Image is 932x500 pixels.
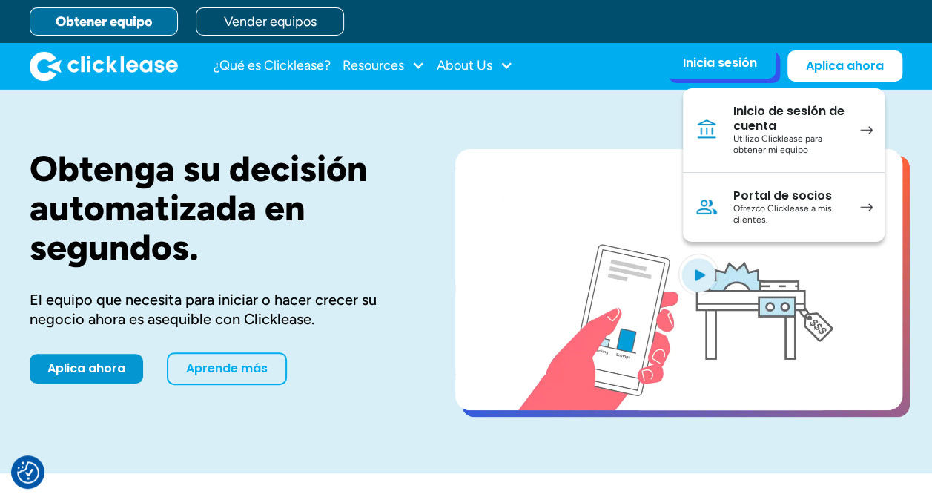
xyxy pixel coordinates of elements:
[733,188,845,203] div: Portal de socios
[787,50,902,82] a: Aplica ahora
[733,134,845,157] div: Utilizo Clicklease para obtener mi equipo
[30,149,408,266] h1: Obtenga su decisión automatizada en segundos.
[695,195,718,219] img: Icono de persona
[860,126,873,134] img: flecha
[695,118,718,142] img: Icono de banco
[678,254,718,295] img: Logotipo del botón de reproducción azul sobre un fondo circular azul claro
[437,51,513,81] div: About Us
[214,51,331,81] a: ¿Qué es Clicklease?
[733,203,845,226] div: Ofrezco Clicklease a mis clientes.
[30,354,143,384] a: Aplica ahora
[683,56,757,70] div: Inicia sesión
[30,51,178,81] img: Logotipo de Clicklease
[455,149,902,410] a: Abrir Lightbox
[683,88,885,173] a: Inicio de sesión de cuentaUtilizo Clicklease para obtener mi equipo
[30,290,408,329] div: El equipo que necesita para iniciar o hacer crecer su negocio ahora es asequible con Clicklease.
[17,461,39,484] button: Preferencias de consentimiento
[860,203,873,211] img: flecha
[683,173,885,242] a: Portal de sociosOfrezco Clicklease a mis clientes.
[683,88,885,242] nav: Inicia sesión
[167,352,287,385] a: Aprende más
[30,7,178,36] a: Obtener equipo
[30,51,178,81] a: hogar
[17,461,39,484] img: Botón de consentimiento de revisión
[733,104,845,134] div: Inicio de sesión de cuenta
[343,51,425,81] div: Resources
[196,7,344,36] a: Vender equipos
